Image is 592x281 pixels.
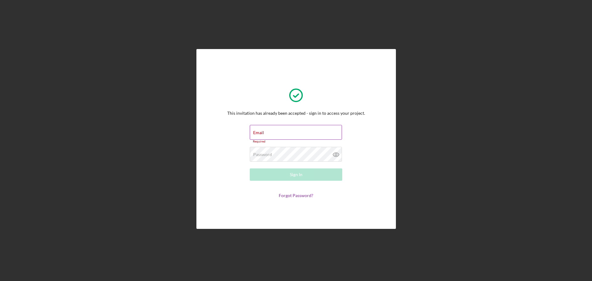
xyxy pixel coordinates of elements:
div: This invitation has already been accepted - sign in to access your project. [227,111,365,116]
div: Sign In [290,168,302,181]
label: Email [253,130,264,135]
a: Forgot Password? [279,193,313,198]
label: Password [253,152,272,157]
button: Sign In [250,168,342,181]
div: Required [250,140,342,143]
